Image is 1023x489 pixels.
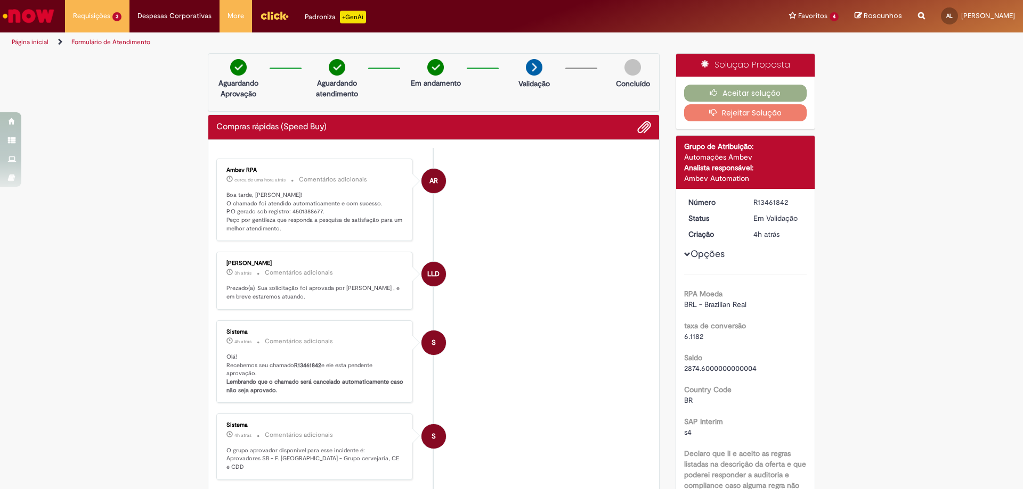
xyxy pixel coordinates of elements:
[684,353,702,362] b: Saldo
[864,11,902,21] span: Rascunhos
[427,261,440,287] span: LLD
[421,424,446,449] div: System
[753,229,780,239] span: 4h atrás
[12,38,48,46] a: Página inicial
[226,260,404,267] div: [PERSON_NAME]
[684,141,807,152] div: Grupo de Atribuição:
[305,11,366,23] div: Padroniza
[226,422,404,428] div: Sistema
[684,395,693,405] span: BR
[526,59,542,76] img: arrow-next.png
[234,177,286,183] time: 29/08/2025 14:08:41
[226,284,404,301] p: Prezado(a), Sua solicitação foi aprovada por [PERSON_NAME] , e em breve estaremos atuando.
[624,59,641,76] img: img-circle-grey.png
[226,329,404,335] div: Sistema
[226,167,404,173] div: Ambev RPA
[427,59,444,76] img: check-circle-green.png
[684,173,807,184] div: Ambev Automation
[137,11,212,21] span: Despesas Corporativas
[216,122,327,132] h2: Compras rápidas (Speed Buy) Histórico de tíquete
[637,120,651,134] button: Adicionar anexos
[71,38,150,46] a: Formulário de Atendimento
[684,385,732,394] b: Country Code
[684,363,757,373] span: 2874.6000000000004
[234,432,251,438] time: 29/08/2025 11:24:40
[226,378,405,394] b: Lembrando que o chamado será cancelado automaticamente caso não seja aprovado.
[265,337,333,346] small: Comentários adicionais
[676,54,815,77] div: Solução Proposta
[421,169,446,193] div: Ambev RPA
[340,11,366,23] p: +GenAi
[684,427,692,437] span: s4
[230,59,247,76] img: check-circle-green.png
[329,59,345,76] img: check-circle-green.png
[411,78,461,88] p: Em andamento
[680,197,746,208] dt: Número
[855,11,902,21] a: Rascunhos
[226,446,404,471] p: O grupo aprovador disponível para esse incidente é: Aprovadores SB - F. [GEOGRAPHIC_DATA] - Grupo...
[616,78,650,89] p: Concluído
[798,11,827,21] span: Favoritos
[753,229,780,239] time: 29/08/2025 11:24:32
[226,353,404,395] p: Olá! Recebemos seu chamado e ele esta pendente aprovação.
[234,177,286,183] span: cerca de uma hora atrás
[234,270,251,276] span: 3h atrás
[518,78,550,89] p: Validação
[8,32,674,52] ul: Trilhas de página
[432,424,436,449] span: S
[311,78,363,99] p: Aguardando atendimento
[680,229,746,239] dt: Criação
[228,11,244,21] span: More
[421,262,446,286] div: Leonardo Luna De Carvalho
[684,162,807,173] div: Analista responsável:
[213,78,264,99] p: Aguardando Aprovação
[112,12,121,21] span: 3
[961,11,1015,20] span: [PERSON_NAME]
[299,175,367,184] small: Comentários adicionais
[234,338,251,345] time: 29/08/2025 11:24:43
[684,289,722,299] b: RPA Moeda
[73,11,110,21] span: Requisições
[429,168,438,194] span: AR
[226,191,404,233] p: Boa tarde, [PERSON_NAME]! O chamado foi atendido automaticamente e com sucesso. P.O gerado sob re...
[684,331,703,341] span: 6.1182
[680,213,746,223] dt: Status
[684,417,723,426] b: SAP Interim
[432,330,436,355] span: S
[1,5,56,27] img: ServiceNow
[234,432,251,438] span: 4h atrás
[294,361,321,369] b: R13461842
[234,338,251,345] span: 4h atrás
[265,268,333,277] small: Comentários adicionais
[260,7,289,23] img: click_logo_yellow_360x200.png
[830,12,839,21] span: 4
[265,430,333,440] small: Comentários adicionais
[684,152,807,162] div: Automações Ambev
[946,12,953,19] span: AL
[753,197,803,208] div: R13461842
[753,213,803,223] div: Em Validação
[684,321,746,330] b: taxa de conversão
[684,300,746,309] span: BRL - Brazilian Real
[684,104,807,121] button: Rejeitar Solução
[753,229,803,239] div: 29/08/2025 11:24:32
[684,85,807,102] button: Aceitar solução
[234,270,251,276] time: 29/08/2025 11:51:48
[421,330,446,355] div: System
